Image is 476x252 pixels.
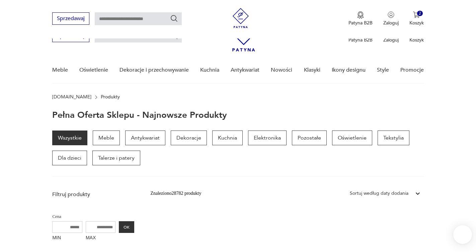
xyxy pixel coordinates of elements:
a: Oświetlenie [332,131,372,145]
a: Oświetlenie [79,57,108,83]
p: Cena [52,213,134,220]
a: Ikony designu [332,57,366,83]
a: Antykwariat [231,57,259,83]
a: Nowości [271,57,292,83]
p: Produkty [101,94,120,100]
p: Patyna B2B [348,37,373,43]
p: Zaloguj [383,20,399,26]
a: [DOMAIN_NAME] [52,94,91,100]
a: Dla dzieci [52,151,87,165]
a: Meble [52,57,68,83]
a: Kuchnia [212,131,243,145]
a: Dekoracje i przechowywanie [120,57,189,83]
div: 2 [417,11,423,16]
h1: Pełna oferta sklepu - najnowsze produkty [52,110,227,120]
button: OK [119,221,134,233]
a: Tekstylia [378,131,409,145]
iframe: Smartsupp widget button [453,225,472,244]
a: Style [377,57,389,83]
button: Zaloguj [383,11,399,26]
a: Talerze i patery [92,151,140,165]
button: Patyna B2B [348,11,373,26]
p: Zaloguj [383,37,399,43]
a: Sprzedawaj [52,17,89,21]
div: Znaleziono 28782 produkty [150,190,201,197]
div: Sortuj według daty dodania [350,190,408,197]
a: Ikona medaluPatyna B2B [348,11,373,26]
a: Wszystkie [52,131,87,145]
p: Koszyk [409,20,424,26]
button: Szukaj [170,14,178,22]
p: Koszyk [409,37,424,43]
a: Promocje [400,57,424,83]
p: Patyna B2B [348,20,373,26]
a: Pozostałe [292,131,327,145]
a: Dekoracje [171,131,207,145]
p: Filtruj produkty [52,191,134,198]
a: Elektronika [248,131,287,145]
a: Sprzedawaj [52,34,89,39]
a: Kuchnia [200,57,219,83]
a: Klasyki [304,57,320,83]
img: Ikona koszyka [413,11,420,18]
a: Antykwariat [125,131,165,145]
img: Ikona medalu [357,11,364,19]
img: Ikonka użytkownika [388,11,394,18]
a: Meble [93,131,120,145]
img: Patyna - sklep z meblami i dekoracjami vintage [231,8,251,28]
label: MIN [52,233,82,244]
label: MAX [86,233,116,244]
button: 2Koszyk [409,11,424,26]
button: Sprzedawaj [52,12,89,25]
